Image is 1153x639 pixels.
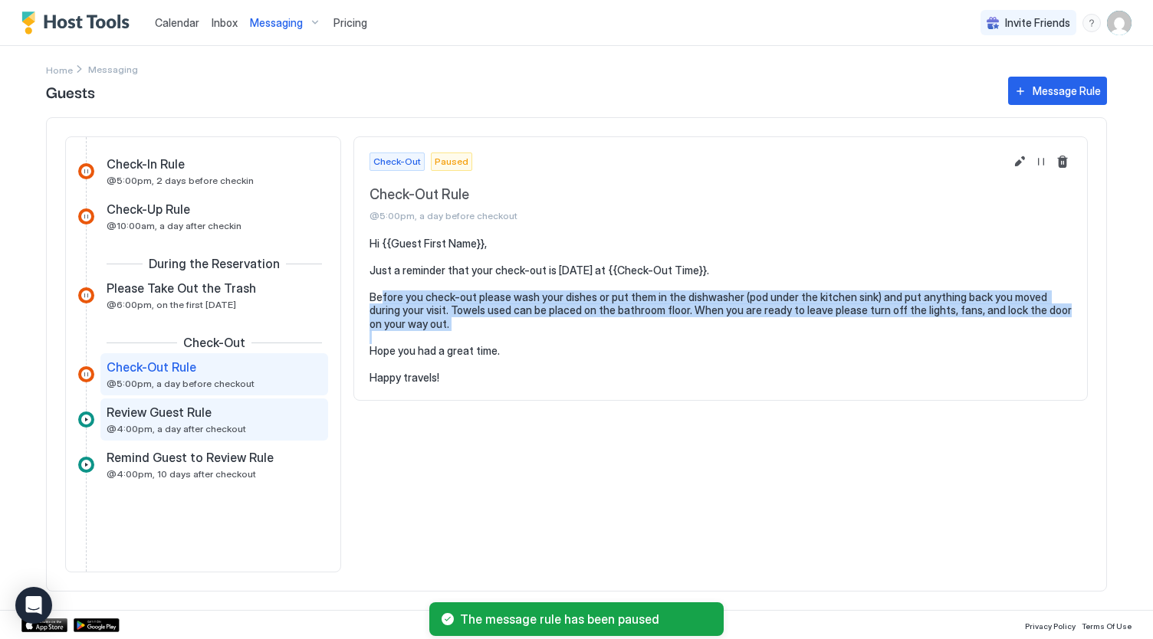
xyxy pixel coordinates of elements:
span: Remind Guest to Review Rule [107,450,274,465]
span: Invite Friends [1005,16,1070,30]
span: @5:00pm, a day before checkout [370,210,1004,221]
button: Delete message rule [1053,152,1072,171]
span: Check-Up Rule [107,202,190,217]
button: Edit message rule [1010,152,1029,171]
button: Message Rule [1008,77,1107,105]
a: Host Tools Logo [21,11,136,34]
span: @10:00am, a day after checkin [107,220,241,231]
span: Please Take Out the Trash [107,280,256,296]
a: Home [46,61,73,77]
span: Breadcrumb [88,64,138,75]
span: Check-Out Rule [370,186,1004,204]
div: Breadcrumb [46,61,73,77]
span: Calendar [155,16,199,29]
span: Pricing [333,16,367,30]
span: Messaging [250,16,303,30]
span: @6:00pm, on the first [DATE] [107,299,236,310]
div: Open Intercom Messenger [15,587,52,624]
button: Resume Message Rule [1032,152,1050,171]
div: Message Rule [1033,83,1101,99]
span: During the Reservation [149,256,280,271]
div: menu [1082,14,1101,32]
pre: Hi {{Guest First Name}}, Just a reminder that your check-out is [DATE] at {{Check-Out Time}}. Bef... [370,237,1072,385]
span: @4:00pm, a day after checkout [107,423,246,434]
span: @5:00pm, a day before checkout [107,378,255,389]
span: Review Guest Rule [107,405,212,420]
span: Check-Out [373,155,421,169]
span: The message rule has been paused [460,611,711,627]
a: Inbox [212,15,238,31]
span: Check-Out Rule [107,359,196,375]
span: Home [46,64,73,76]
a: Calendar [155,15,199,31]
span: Guests [46,80,993,103]
span: Paused [435,155,468,169]
span: @5:00pm, 2 days before checkin [107,175,254,186]
span: Check-Out [183,335,245,350]
div: User profile [1107,11,1132,35]
span: Inbox [212,16,238,29]
span: @4:00pm, 10 days after checkout [107,468,256,480]
span: Check-In Rule [107,156,185,172]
